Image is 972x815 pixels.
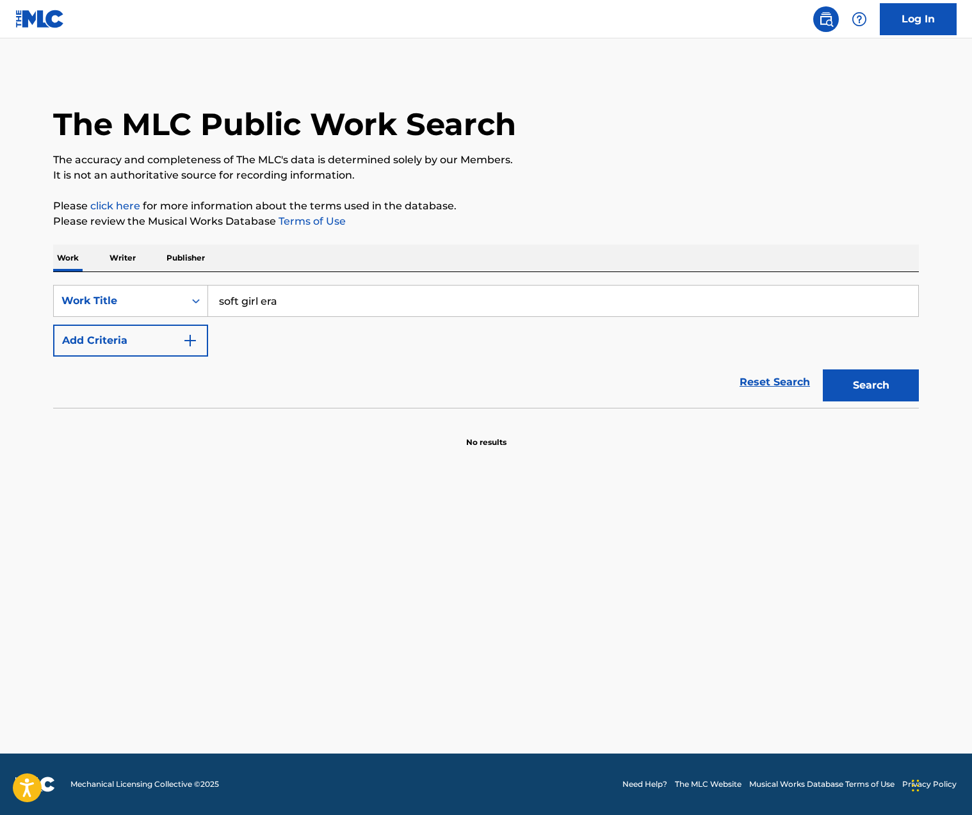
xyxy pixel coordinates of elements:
[53,325,208,357] button: Add Criteria
[163,245,209,271] p: Publisher
[880,3,957,35] a: Log In
[53,214,919,229] p: Please review the Musical Works Database
[902,779,957,790] a: Privacy Policy
[818,12,834,27] img: search
[733,368,816,396] a: Reset Search
[908,754,972,815] iframe: Chat Widget
[852,12,867,27] img: help
[53,245,83,271] p: Work
[675,779,741,790] a: The MLC Website
[813,6,839,32] a: Public Search
[53,285,919,408] form: Search Form
[53,198,919,214] p: Please for more information about the terms used in the database.
[182,333,198,348] img: 9d2ae6d4665cec9f34b9.svg
[846,6,872,32] div: Help
[70,779,219,790] span: Mechanical Licensing Collective © 2025
[61,293,177,309] div: Work Title
[15,777,55,792] img: logo
[53,105,516,143] h1: The MLC Public Work Search
[823,369,919,401] button: Search
[912,766,919,805] div: Drag
[749,779,895,790] a: Musical Works Database Terms of Use
[276,215,346,227] a: Terms of Use
[53,168,919,183] p: It is not an authoritative source for recording information.
[15,10,65,28] img: MLC Logo
[106,245,140,271] p: Writer
[622,779,667,790] a: Need Help?
[466,421,506,448] p: No results
[90,200,140,212] a: click here
[53,152,919,168] p: The accuracy and completeness of The MLC's data is determined solely by our Members.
